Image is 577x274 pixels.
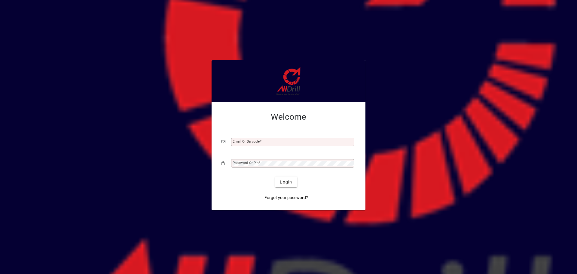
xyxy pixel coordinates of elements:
button: Login [275,177,297,187]
mat-label: Email or Barcode [233,139,260,143]
a: Forgot your password? [262,192,310,203]
mat-label: Password or Pin [233,161,258,165]
h2: Welcome [221,112,356,122]
span: Forgot your password? [264,195,308,201]
span: Login [280,179,292,185]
